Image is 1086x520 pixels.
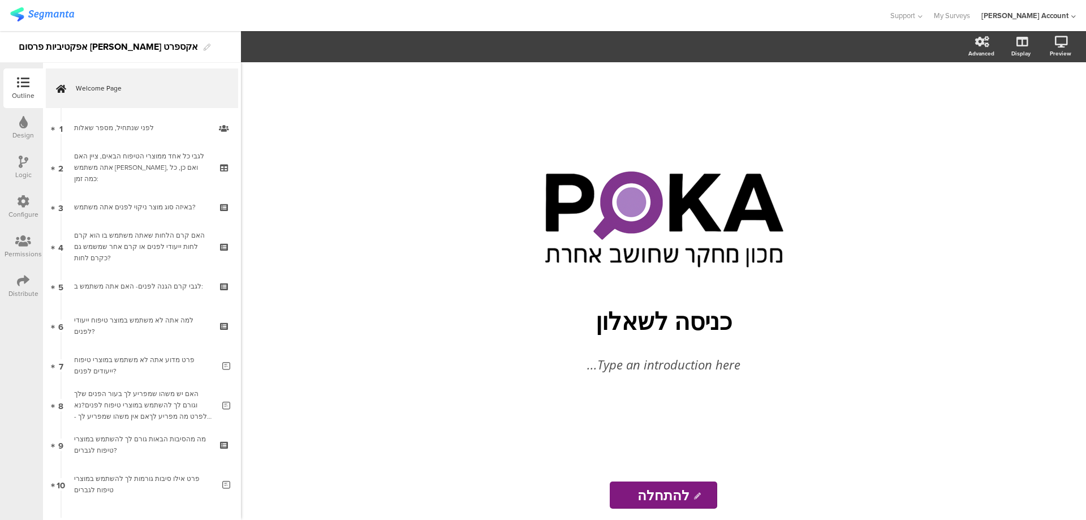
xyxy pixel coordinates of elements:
[74,473,214,496] div: פרט אילו סיבות גורמות לך להשתמש במוצרי טיפוח לגברים
[57,478,65,491] span: 10
[74,388,214,422] div: האם יש משהו שמפריע לך בעור הפנים שלך וגורם לך להשתמש במוצרי טיפוח לפנים?נא לפרט מה מפריע לךאם אין...
[12,91,35,101] div: Outline
[74,433,209,456] div: מה מהסיבות הבאות גורם לך להשתמש במוצרי טיפוח לגברים?
[454,304,873,337] p: כניסה לשאלון
[46,385,238,425] a: 8 האם יש משהו שמפריע לך בעור הפנים שלך וגורם לך להשתמש במוצרי טיפוח לפנים?נא לפרט מה מפריע לךאם א...
[74,122,209,134] div: לפני שנתחיל, מספר שאלות
[46,108,238,148] a: 1 לפני שנתחיל, מספר שאלות
[76,83,221,94] span: Welcome Page
[74,354,214,377] div: פרט מדוע אתה לא משתמש במוצרי טיפוח ייעודים לפנים?
[58,240,63,253] span: 4
[1050,49,1071,58] div: Preview
[1011,49,1031,58] div: Display
[46,227,238,267] a: 4 האם קרם הלחות שאתה משתמש בו הוא קרם לחות ייעודי לפנים או קרם אחר שמשמש גם כקרם לחות?
[19,38,198,56] div: אפקטיביות פרסום [PERSON_NAME] אקספרט
[58,201,63,213] span: 3
[74,230,209,264] div: האם קרם הלחות שאתה משתמש בו הוא קרם לחות ייעודי לפנים או קרם אחר שמשמש גם כקרם לחות?
[8,289,38,299] div: Distribute
[46,68,238,108] a: Welcome Page
[46,346,238,385] a: 7 פרט מדוע אתה לא משתמש במוצרי טיפוח ייעודים לפנים?
[5,249,42,259] div: Permissions
[46,267,238,306] a: 5 לגבי קרם הגנה לפנים- האם אתה משתמש ב:
[74,151,209,184] div: לגבי כל אחד ממוצרי הטיפוח הבאים, ציין האם אתה משתמש בהם, ואם כן, כל כמה זמן:
[58,399,63,411] span: 8
[46,187,238,227] a: 3 באיזה סוג מוצר ניקוי לפנים אתה משתמש?
[74,315,209,337] div: למה אתה לא משתמש במוצר טיפוח ייעודי לפנים?
[46,465,238,504] a: 10 פרט אילו סיבות גורמות לך להשתמש במוצרי טיפוח לגברים
[58,320,63,332] span: 6
[466,355,861,374] div: Type an introduction here...
[59,122,63,134] span: 1
[10,7,74,22] img: segmanta logo
[74,281,209,292] div: לגבי קרם הגנה לפנים- האם אתה משתמש ב:
[610,482,718,509] input: Start
[890,10,915,21] span: Support
[58,439,63,451] span: 9
[58,280,63,293] span: 5
[46,306,238,346] a: 6 למה אתה לא משתמש במוצר טיפוח ייעודי לפנים?
[46,148,238,187] a: 2 לגבי כל אחד ממוצרי הטיפוח הבאים, ציין האם אתה משתמש [PERSON_NAME], ואם כן, כל כמה זמן:
[981,10,1068,21] div: [PERSON_NAME] Account
[15,170,32,180] div: Logic
[8,209,38,220] div: Configure
[46,425,238,465] a: 9 מה מהסיבות הבאות גורם לך להשתמש במוצרי טיפוח לגברים?
[968,49,994,58] div: Advanced
[58,161,63,174] span: 2
[59,359,63,372] span: 7
[12,130,34,140] div: Design
[74,201,209,213] div: באיזה סוג מוצר ניקוי לפנים אתה משתמש?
